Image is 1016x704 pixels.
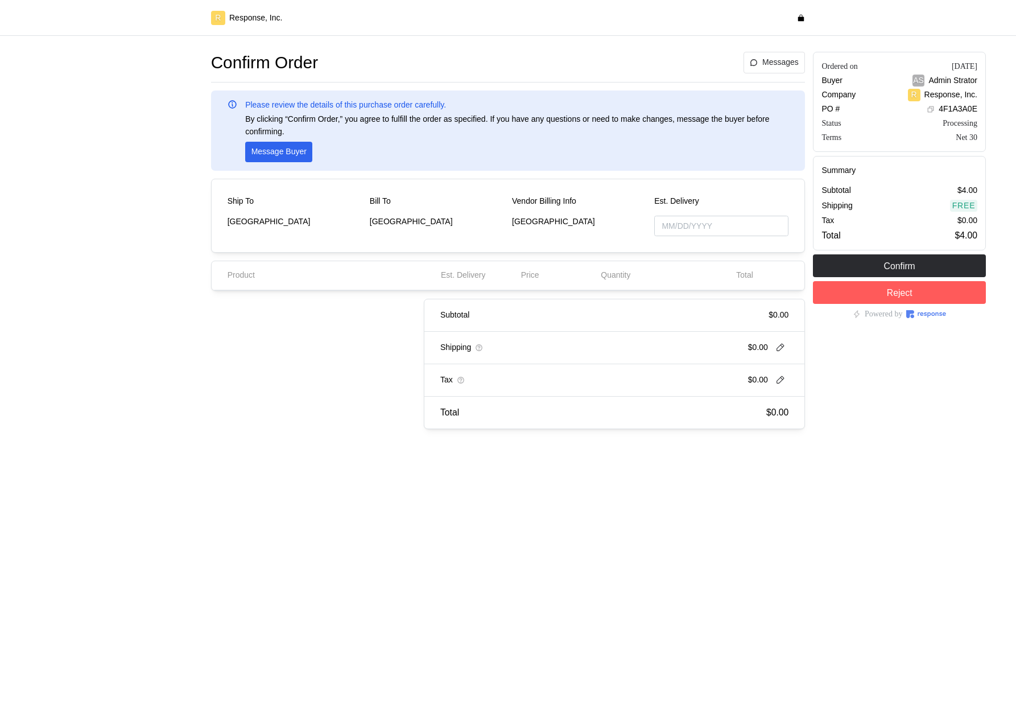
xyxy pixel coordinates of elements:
p: Company [821,89,856,101]
p: Reject [887,286,912,300]
button: Confirm [813,254,986,277]
p: Subtotal [821,184,850,197]
h5: Summary [821,164,977,176]
p: Messages [762,56,799,69]
button: Messages [744,52,806,73]
p: [GEOGRAPHIC_DATA] [370,216,504,228]
p: $4.00 [955,228,977,242]
p: Tax [821,215,834,227]
button: Reject [813,281,986,304]
p: $0.00 [766,405,788,419]
p: Ship To [228,195,254,208]
p: Response, Inc. [924,89,977,101]
p: Buyer [821,75,842,87]
p: Response, Inc. [229,12,282,24]
p: Total [821,228,840,242]
p: Subtotal [440,309,469,322]
p: $0.00 [957,215,977,227]
p: 4F1A3A0E [939,103,977,116]
p: AS [913,75,924,87]
p: [GEOGRAPHIC_DATA] [512,216,646,228]
p: Total [736,269,753,282]
p: Bill To [370,195,391,208]
button: Message Buyer [245,142,312,162]
div: [DATE] [952,60,977,72]
p: Powered by [865,308,903,320]
p: Message Buyer [251,146,307,158]
p: Shipping [440,341,472,354]
p: PO # [821,103,840,116]
p: Product [228,269,255,282]
div: Processing [943,117,977,129]
img: Response Logo [906,310,946,318]
p: By clicking “Confirm Order,” you agree to fulfill the order as specified. If you have any questio... [245,113,788,138]
p: Tax [440,374,453,386]
p: $0.00 [748,341,768,354]
p: Free [952,200,976,212]
div: Ordered on [821,60,857,72]
p: Please review the details of this purchase order carefully. [245,99,446,112]
p: [GEOGRAPHIC_DATA] [228,216,362,228]
p: R [215,12,221,24]
p: Confirm [884,259,915,273]
h1: Confirm Order [211,52,318,74]
p: Vendor Billing Info [512,195,576,208]
p: R [911,89,917,101]
input: MM/DD/YYYY [654,216,788,237]
p: $4.00 [957,184,977,197]
p: $0.00 [769,309,788,322]
div: Status [821,117,841,129]
p: Est. Delivery [441,269,486,282]
p: Est. Delivery [654,195,788,208]
div: Terms [821,131,841,143]
p: $0.00 [748,374,768,386]
div: Net 30 [956,131,977,143]
p: Admin Strator [928,75,977,87]
p: Total [440,405,459,419]
p: Price [521,269,539,282]
p: Quantity [601,269,630,282]
p: Shipping [821,200,853,212]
